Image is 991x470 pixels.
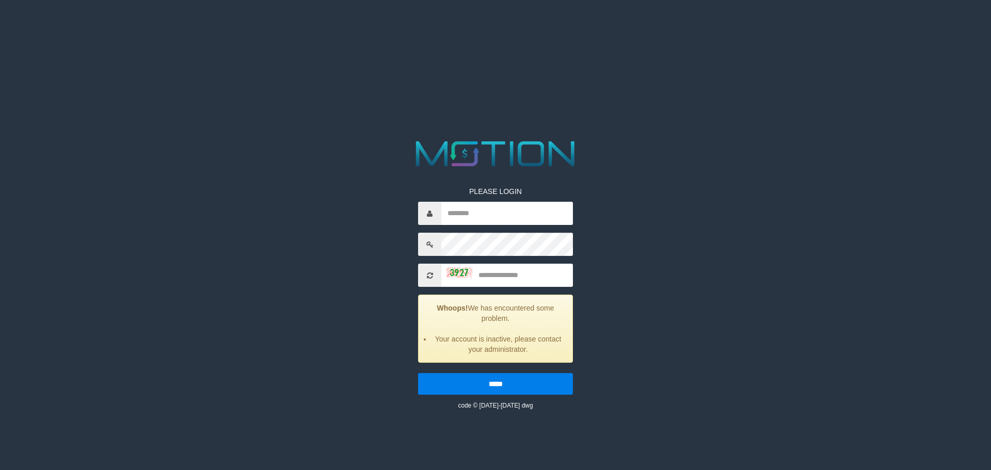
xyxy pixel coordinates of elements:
[418,186,573,197] p: PLEASE LOGIN
[409,137,582,171] img: MOTION_logo.png
[458,402,533,409] small: code © [DATE]-[DATE] dwg
[418,295,573,363] div: We has encountered some problem.
[446,267,472,278] img: captcha
[431,334,565,354] li: Your account is inactive, please contact your administrator.
[437,304,468,312] strong: Whoops!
